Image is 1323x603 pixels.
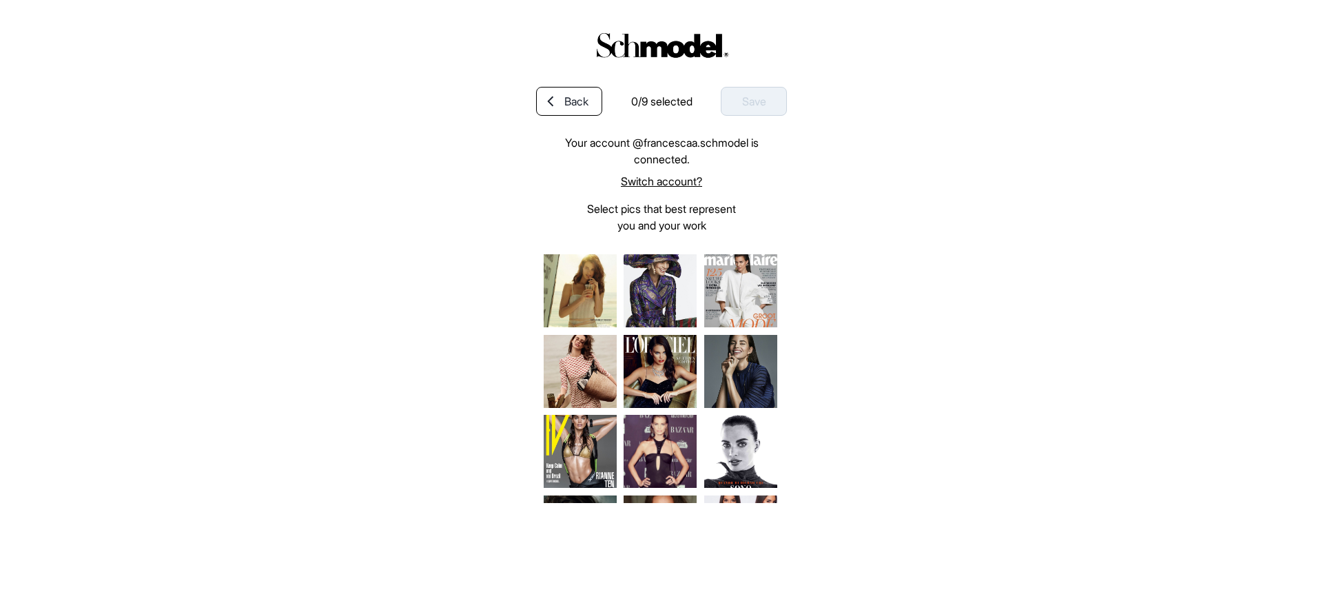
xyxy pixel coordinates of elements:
[631,93,693,110] div: 0 /9 selected
[589,28,734,63] img: logo
[536,87,602,116] a: Back
[536,201,787,234] p: Select pics that best represent you and your work
[564,93,588,110] span: Back
[721,87,787,116] div: Save
[536,134,787,167] p: Your account @ francescaa.schmodel is connected.
[536,173,787,190] a: Switch account?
